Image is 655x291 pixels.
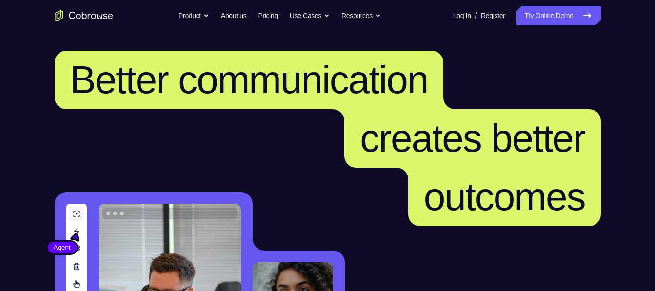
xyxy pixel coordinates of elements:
[516,6,600,25] a: Try Online Demo
[55,10,113,21] a: Go to the home page
[179,6,209,25] button: Product
[70,58,428,101] span: Better communication
[424,175,585,218] span: outcomes
[48,243,77,252] span: Agent
[453,6,471,25] a: Log In
[341,6,381,25] button: Resources
[290,6,330,25] button: Use Cases
[258,6,278,25] a: Pricing
[475,10,477,21] span: /
[221,6,246,25] a: About us
[481,6,505,25] a: Register
[360,116,585,160] span: creates better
